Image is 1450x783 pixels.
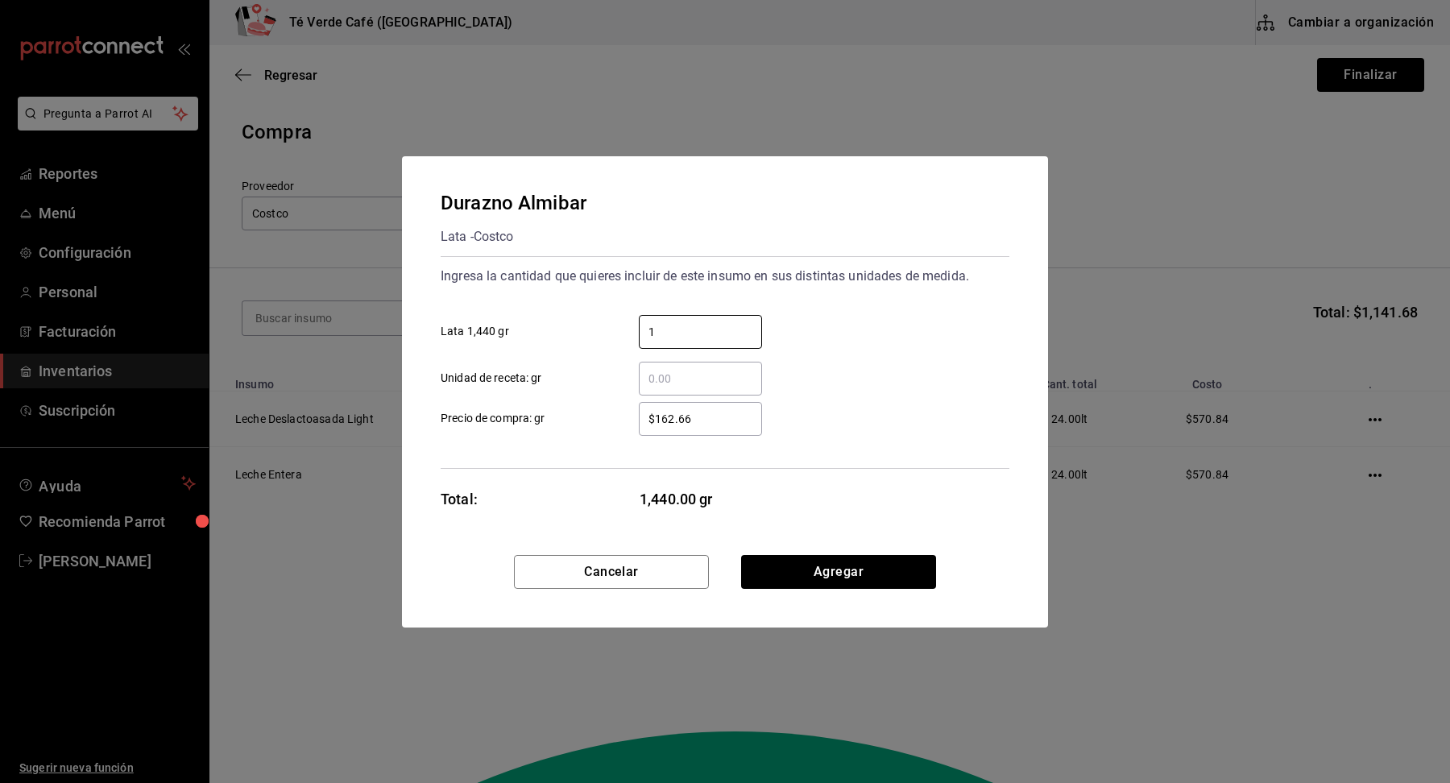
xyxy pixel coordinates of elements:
span: Lata 1,440 gr [441,323,509,340]
div: Durazno Almibar [441,188,586,217]
div: Ingresa la cantidad que quieres incluir de este insumo en sus distintas unidades de medida. [441,263,1009,289]
button: Agregar [741,555,936,589]
span: Precio de compra: gr [441,410,545,427]
button: Cancelar [514,555,709,589]
input: Lata 1,440 gr [639,322,762,342]
div: Lata - Costco [441,224,586,250]
span: 1,440.00 gr [640,488,763,510]
span: Unidad de receta: gr [441,370,542,387]
input: Precio de compra: gr [639,409,762,429]
input: Unidad de receta: gr [639,369,762,388]
div: Total: [441,488,478,510]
